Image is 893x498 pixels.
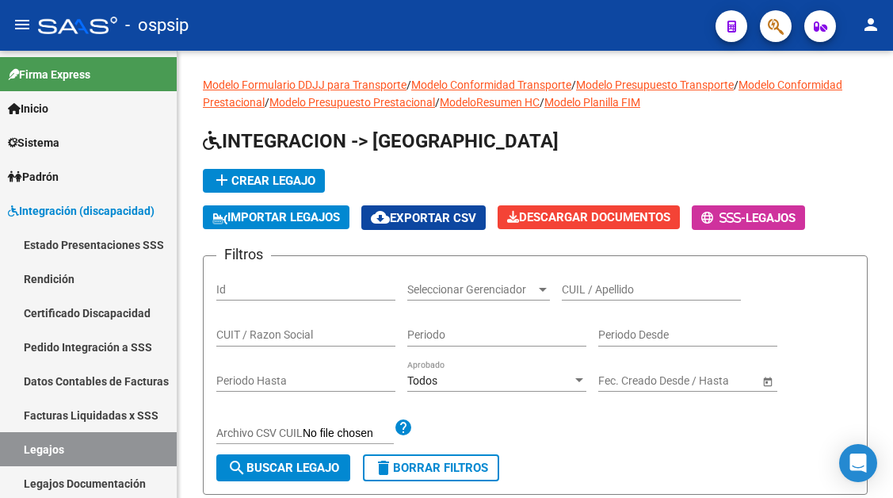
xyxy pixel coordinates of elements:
mat-icon: help [394,418,413,437]
span: Legajos [746,211,796,225]
span: Firma Express [8,66,90,83]
button: Crear Legajo [203,169,325,193]
button: Buscar Legajo [216,454,350,481]
button: IMPORTAR LEGAJOS [203,205,349,229]
span: - [701,211,746,225]
input: Fecha inicio [598,374,656,388]
span: Crear Legajo [212,174,315,188]
mat-icon: cloud_download [371,208,390,227]
span: INTEGRACION -> [GEOGRAPHIC_DATA] [203,130,559,152]
div: Open Intercom Messenger [839,444,877,482]
button: Exportar CSV [361,205,486,230]
a: Modelo Formulario DDJJ para Transporte [203,79,406,91]
a: Modelo Presupuesto Transporte [576,79,734,91]
span: Descargar Documentos [507,210,670,224]
span: Archivo CSV CUIL [216,427,303,439]
span: Seleccionar Gerenciador [407,283,536,297]
h3: Filtros [216,243,271,266]
button: -Legajos [692,205,805,230]
span: Exportar CSV [371,211,476,225]
a: Modelo Presupuesto Prestacional [269,96,435,109]
input: Fecha fin [670,374,747,388]
span: Buscar Legajo [227,461,339,475]
span: Sistema [8,134,59,151]
span: Todos [407,374,437,387]
mat-icon: menu [13,15,32,34]
span: Inicio [8,100,48,117]
button: Descargar Documentos [498,205,680,229]
button: Borrar Filtros [363,454,499,481]
span: - ospsip [125,8,189,43]
span: Integración (discapacidad) [8,202,155,220]
mat-icon: person [861,15,880,34]
button: Open calendar [759,373,776,389]
mat-icon: add [212,170,231,190]
mat-icon: search [227,458,246,477]
a: Modelo Conformidad Transporte [411,79,571,91]
mat-icon: delete [374,458,393,477]
input: Archivo CSV CUIL [303,427,394,441]
a: Modelo Planilla FIM [544,96,640,109]
span: Padrón [8,168,59,186]
span: Borrar Filtros [374,461,488,475]
a: ModeloResumen HC [440,96,540,109]
span: IMPORTAR LEGAJOS [212,210,340,224]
